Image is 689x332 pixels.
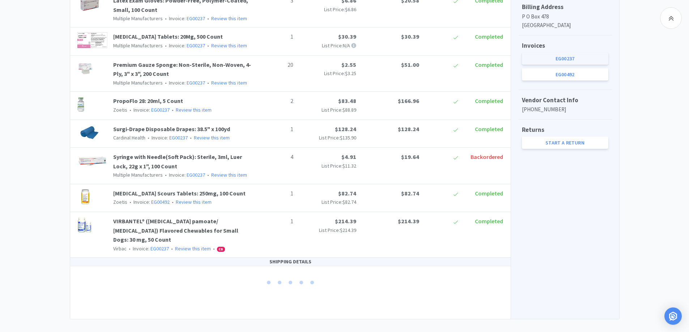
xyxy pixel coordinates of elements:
a: Review this item [194,134,230,141]
span: Multiple Manufacturers [113,42,163,49]
span: $128.24 [335,125,356,133]
a: EG00237 [187,79,205,86]
span: Multiple Manufacturers [113,79,163,86]
p: 2 [257,96,293,106]
img: 7ece528a48214d18b32f684e55d487ff_494964.png [77,32,108,48]
a: Review this item [176,199,212,205]
span: Invoice: [145,134,188,141]
a: Review this item [211,15,247,22]
span: Completed [475,61,503,68]
span: Completed [475,33,503,40]
img: 6c5b025d95e2492ebf1f4446ec0c0ac6_26109.png [77,125,101,141]
img: 25aaf4de420046f2906f01e5714e7cb3_815837.png [77,152,108,168]
span: $82.74 [338,190,356,197]
span: $3.25 [345,70,356,77]
a: EG00237 [151,107,170,113]
p: 4 [257,152,293,162]
span: • [206,42,210,49]
img: fee9b9d80ab14524afec2814af04626b_693389.png [77,60,93,76]
span: • [170,245,174,252]
span: • [164,79,168,86]
a: EG00237 [187,172,205,178]
h5: Vendor Contact Info [522,95,608,105]
a: EG00492 [522,68,608,81]
p: List Price: [299,5,356,13]
span: $135.90 [340,134,356,141]
h5: Returns [522,125,608,135]
a: EG00492 [151,199,170,205]
a: EG00237 [187,42,205,49]
p: [GEOGRAPHIC_DATA] [522,21,608,30]
span: Invoice: [127,107,170,113]
span: $30.39 [401,33,419,40]
span: $82.74 [343,199,356,205]
span: Virbac [113,245,127,252]
span: • [164,172,168,178]
a: Review this item [175,245,211,252]
span: • [164,42,168,49]
p: List Price: [299,226,356,234]
a: Review this item [211,42,247,49]
span: CB [217,247,225,251]
a: EG00237 [169,134,188,141]
span: • [171,107,175,113]
span: $82.74 [401,190,419,197]
span: • [128,107,132,113]
span: $19.64 [401,153,419,160]
p: List Price: [299,162,356,170]
a: Review this item [211,172,247,178]
a: EG00237 [150,245,169,252]
a: PropoFlo 28: 20ml, 5 Count [113,97,183,104]
span: $30.39 [338,33,356,40]
a: EG00237 [187,15,205,22]
span: Invoice: [127,245,169,252]
p: List Price: N/A [299,42,356,49]
h5: Billing Address [522,2,608,12]
span: $214.39 [340,227,356,233]
span: Completed [475,97,503,104]
a: Premium Gauze Sponge: Non-Sterile, Non-Woven, 4-Ply, 3" x 3", 200 Count [113,61,251,78]
span: Multiple Manufacturers [113,15,163,22]
span: $166.96 [398,97,419,104]
p: 1 [257,125,293,134]
p: List Price: [299,134,356,142]
span: • [128,199,132,205]
span: $214.39 [398,217,419,225]
span: • [206,172,210,178]
img: 6aa834c9e75a4d57ab57b51a0de1e3be_21514.png [77,96,84,112]
p: P O Box 478 [522,12,608,21]
span: Invoice: [163,42,205,49]
span: • [128,245,132,252]
span: • [212,245,216,252]
span: • [146,134,150,141]
span: $6.86 [345,6,356,13]
span: Multiple Manufacturers [113,172,163,178]
a: Surgi-Drape Disposable Drapes: 38.5" x 100yd [113,125,230,133]
p: List Price: [299,198,356,206]
a: VIRBANTEL® ([MEDICAL_DATA] pamoate/ [MEDICAL_DATA]) Flavored Chewables for Small Dogs: 30 mg, 50 ... [113,217,238,243]
a: Syringe with Needle(Soft Pack): Sterile, 3ml, Luer Lock, 22g x 1", 100 Count [113,153,242,170]
a: Review this item [176,107,212,113]
span: $83.48 [338,97,356,104]
a: Start a Return [522,137,608,149]
span: • [206,79,210,86]
p: 1 [257,32,293,42]
span: $51.00 [401,61,419,68]
a: [MEDICAL_DATA] Tablets: 20Mg, 500 Count [113,33,223,40]
a: [MEDICAL_DATA] Scours Tablets: 250mg, 100 Count [113,190,246,197]
span: • [164,15,168,22]
span: Zoetis [113,107,127,113]
span: $214.39 [335,217,356,225]
span: • [189,134,193,141]
span: $88.89 [343,107,356,113]
p: 20 [257,60,293,70]
span: Completed [475,190,503,197]
p: [PHONE_NUMBER] [522,105,608,114]
span: Invoice: [163,79,205,86]
p: 1 [257,217,293,226]
a: EG00237 [522,52,608,65]
span: $2.55 [341,61,356,68]
p: 1 [257,189,293,198]
div: SHIPPING DETAILS [70,258,511,266]
img: 4f830f76fe4349268cbe29d8aa48c939_31750.png [77,217,92,233]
